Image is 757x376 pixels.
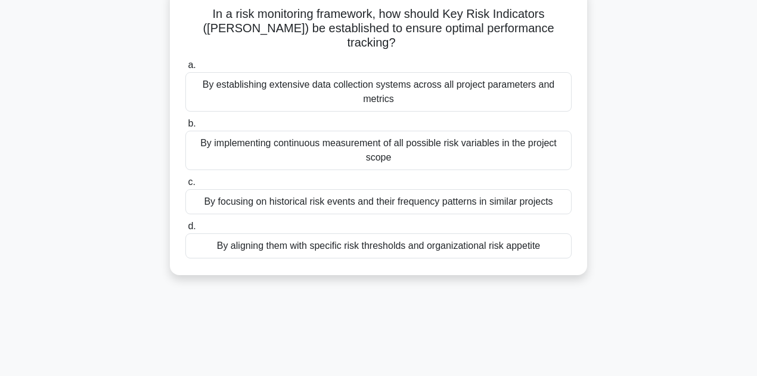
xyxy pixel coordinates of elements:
span: b. [188,118,196,128]
div: By implementing continuous measurement of all possible risk variables in the project scope [185,131,572,170]
div: By aligning them with specific risk thresholds and organizational risk appetite [185,233,572,258]
span: d. [188,221,196,231]
div: By establishing extensive data collection systems across all project parameters and metrics [185,72,572,112]
span: a. [188,60,196,70]
div: By focusing on historical risk events and their frequency patterns in similar projects [185,189,572,214]
span: c. [188,177,195,187]
h5: In a risk monitoring framework, how should Key Risk Indicators ([PERSON_NAME]) be established to ... [184,7,573,51]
